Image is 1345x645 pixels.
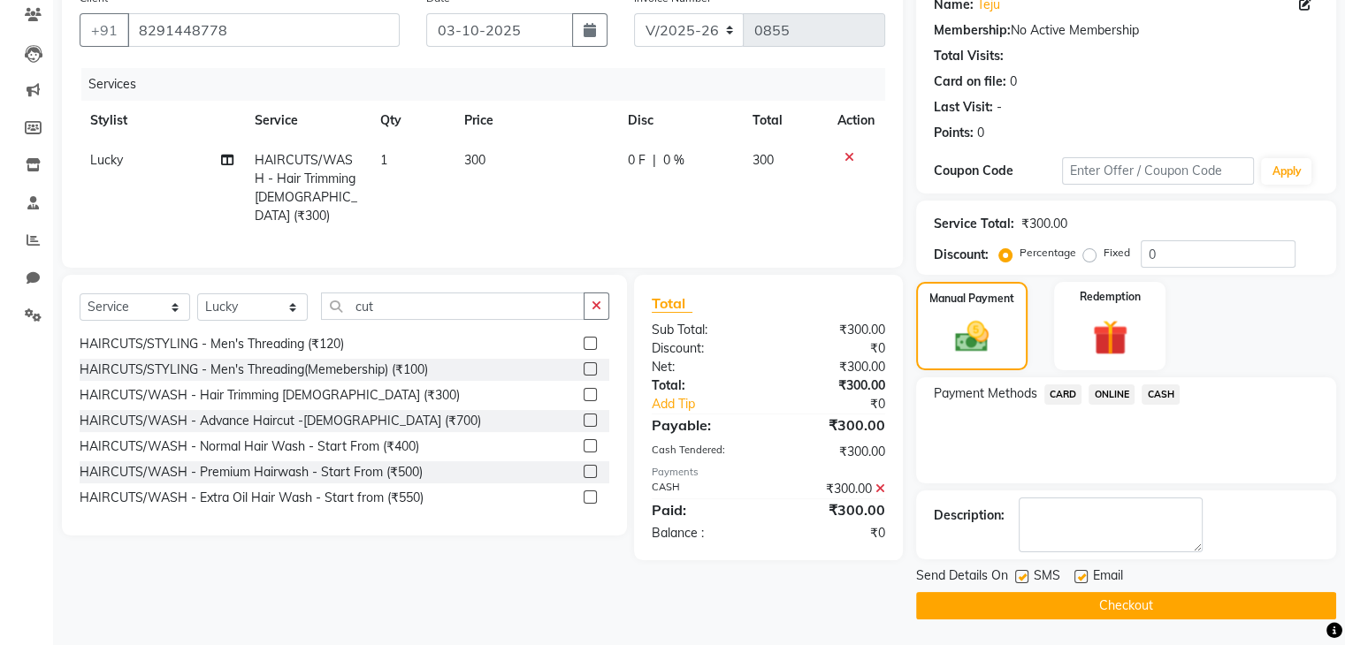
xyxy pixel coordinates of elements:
[255,152,357,224] span: HAIRCUTS/WASH - Hair Trimming [DEMOGRAPHIC_DATA] (₹300)
[934,72,1006,91] div: Card on file:
[638,480,768,498] div: CASH
[753,152,774,168] span: 300
[454,101,617,140] th: Price
[1020,245,1076,261] label: Percentage
[929,291,1014,307] label: Manual Payment
[638,414,768,436] div: Payable:
[944,317,999,356] img: _cash.svg
[934,47,1004,65] div: Total Visits:
[934,384,1037,403] span: Payment Methods
[1104,245,1130,261] label: Fixed
[80,412,481,430] div: HAIRCUTS/WASH - Advance Haircut -[DEMOGRAPHIC_DATA] (₹700)
[934,246,989,264] div: Discount:
[934,124,974,142] div: Points:
[638,358,768,376] div: Net:
[916,592,1336,619] button: Checkout
[934,21,1318,40] div: No Active Membership
[663,151,684,170] span: 0 %
[768,499,898,520] div: ₹300.00
[638,524,768,543] div: Balance :
[244,101,370,140] th: Service
[1080,289,1141,305] label: Redemption
[1142,384,1180,405] span: CASH
[81,68,898,101] div: Services
[638,376,768,395] div: Total:
[80,101,244,140] th: Stylist
[768,321,898,339] div: ₹300.00
[380,152,387,168] span: 1
[80,386,460,405] div: HAIRCUTS/WASH - Hair Trimming [DEMOGRAPHIC_DATA] (₹300)
[1062,157,1255,185] input: Enter Offer / Coupon Code
[1010,72,1017,91] div: 0
[916,566,1008,588] span: Send Details On
[638,321,768,339] div: Sub Total:
[80,360,428,379] div: HAIRCUTS/STYLING - Men's Threading(Memebership) (₹100)
[768,414,898,436] div: ₹300.00
[1089,384,1135,405] span: ONLINE
[652,465,885,480] div: Payments
[768,358,898,376] div: ₹300.00
[80,335,344,353] div: HAIRCUTS/STYLING - Men's Threading (₹120)
[768,480,898,498] div: ₹300.00
[638,499,768,520] div: Paid:
[653,151,656,170] span: |
[628,151,646,170] span: 0 F
[638,443,768,461] div: Cash Tendered:
[768,443,898,461] div: ₹300.00
[934,98,993,117] div: Last Visit:
[127,13,400,47] input: Search by Name/Mobile/Email/Code
[768,376,898,395] div: ₹300.00
[638,339,768,358] div: Discount:
[934,215,1014,233] div: Service Total:
[652,294,692,313] span: Total
[80,437,419,456] div: HAIRCUTS/WASH - Normal Hair Wash - Start From (₹400)
[934,21,1011,40] div: Membership:
[464,152,485,168] span: 300
[768,524,898,543] div: ₹0
[934,506,1005,525] div: Description:
[1261,158,1311,185] button: Apply
[80,489,424,507] div: HAIRCUTS/WASH - Extra Oil Hair Wash - Start from (₹550)
[768,339,898,358] div: ₹0
[827,101,885,140] th: Action
[90,152,123,168] span: Lucky
[1044,384,1082,405] span: CARD
[638,395,790,414] a: Add Tip
[80,463,423,482] div: HAIRCUTS/WASH - Premium Hairwash - Start From (₹500)
[321,292,585,320] input: Search or Scan
[742,101,827,140] th: Total
[934,162,1062,180] div: Coupon Code
[1034,566,1060,588] span: SMS
[1093,566,1123,588] span: Email
[370,101,454,140] th: Qty
[997,98,1002,117] div: -
[617,101,742,140] th: Disc
[1081,315,1139,360] img: _gift.svg
[977,124,984,142] div: 0
[1021,215,1067,233] div: ₹300.00
[790,395,898,414] div: ₹0
[80,13,129,47] button: +91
